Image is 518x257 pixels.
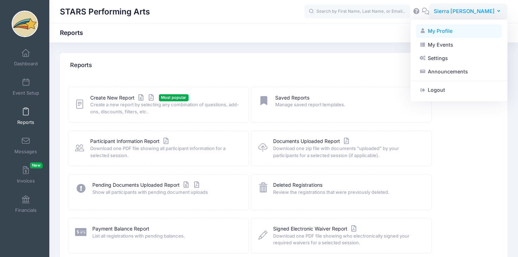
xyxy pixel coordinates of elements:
[90,101,239,115] span: Create a new report by selecting any combination of questions, add-ons, discounts, filters, etc.
[17,119,34,125] span: Reports
[90,138,170,145] a: Participant Information Report
[13,90,39,96] span: Event Setup
[416,65,502,78] a: Announcements
[429,4,507,20] button: Sierra [PERSON_NAME]
[273,189,422,196] span: Review the registrations that were previously deleted.
[273,145,422,159] span: Download one zip file with documents "uploaded" by your participants for a selected session (if a...
[9,162,43,187] a: InvoicesNew
[92,189,239,196] span: Show all participants with pending document uploads
[14,61,38,67] span: Dashboard
[14,149,37,155] span: Messages
[30,162,43,168] span: New
[9,133,43,158] a: Messages
[92,181,201,189] a: Pending Documents Uploaded Report
[60,29,89,36] h1: Reports
[273,181,322,189] a: Deleted Registrations
[9,45,43,70] a: Dashboard
[273,225,358,233] a: Signed Electronic Waiver Report
[60,4,150,20] h1: STARS Performing Arts
[9,192,43,216] a: Financials
[15,207,37,213] span: Financials
[416,83,502,97] a: Logout
[92,225,149,233] a: Payment Balance Report
[90,145,239,159] span: Download one PDF file showing all participant information for a selected session.
[70,55,92,76] h4: Reports
[92,233,239,240] span: List all registrations with pending balances.
[304,5,410,19] input: Search by First Name, Last Name, or Email...
[275,101,422,108] span: Manage saved report templates.
[273,233,422,246] span: Download one PDF file showing who electronically signed your required waivers for a selected sess...
[9,74,43,99] a: Event Setup
[416,52,502,65] a: Settings
[416,38,502,51] a: My Events
[434,7,495,15] span: Sierra [PERSON_NAME]
[275,94,309,102] a: Saved Reports
[416,24,502,38] a: My Profile
[12,11,38,37] img: STARS Performing Arts
[90,94,156,102] a: Create New Report
[9,104,43,128] a: Reports
[273,138,351,145] a: Documents Uploaded Report
[159,94,189,101] span: Most popular
[17,178,35,184] span: Invoices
